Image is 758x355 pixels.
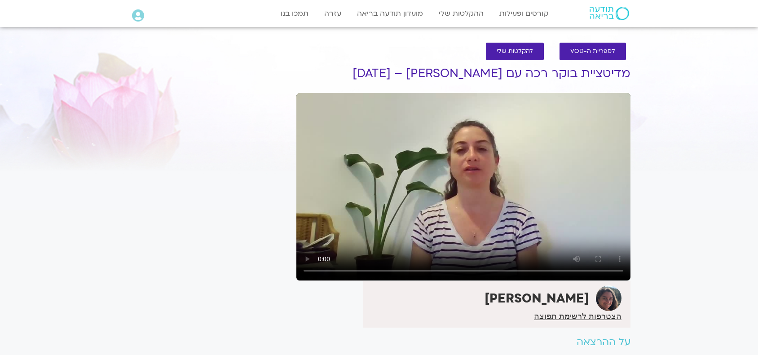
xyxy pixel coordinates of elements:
h1: מדיטציית בוקר רכה עם [PERSON_NAME] – [DATE] [296,67,630,80]
a: מועדון תודעה בריאה [353,5,427,22]
span: לספריית ה-VOD [570,48,615,55]
a: תמכו בנו [276,5,313,22]
a: ההקלטות שלי [434,5,488,22]
a: עזרה [320,5,346,22]
a: הצטרפות לרשימת תפוצה [534,312,621,320]
img: קרן גל [596,285,621,311]
strong: [PERSON_NAME] [485,290,589,307]
a: לספריית ה-VOD [560,43,626,60]
span: להקלטות שלי [497,48,533,55]
img: תודעה בריאה [590,7,629,20]
a: להקלטות שלי [486,43,544,60]
a: קורסים ופעילות [495,5,553,22]
h2: על ההרצאה [296,337,630,348]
